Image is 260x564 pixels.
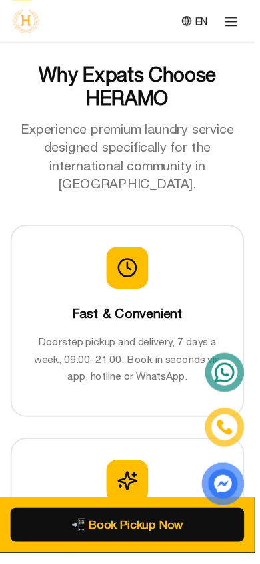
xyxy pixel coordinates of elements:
h3: Fast & Convenient [33,311,227,329]
img: logo-heramo.png [11,7,42,35]
img: phone-icon [220,427,239,446]
a: phone-icon [211,418,247,454]
button: phone Book Pickup Now [11,519,249,553]
p: Experience premium laundry service designed specifically for the international community in [GEOG... [11,122,249,197]
span: phone [73,529,87,543]
button: EN [181,13,217,30]
p: Doorstep pickup and delivery, 7 days a week, 09:00–21:00. Book in seconds via app, hotline or Wha... [33,340,227,392]
h2: Why Expats Choose HERAMO [11,63,249,112]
